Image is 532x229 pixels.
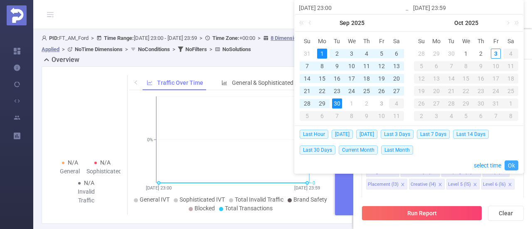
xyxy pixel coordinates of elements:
td: October 6, 2025 [429,60,444,72]
div: 9 [332,61,342,71]
span: [DATE] [332,130,353,139]
td: September 9, 2025 [330,60,345,72]
span: Sophisticated IVT [180,196,225,203]
div: 4 [444,111,459,121]
b: Time Zone: [212,35,239,41]
th: Wed [345,35,360,47]
td: October 9, 2025 [359,110,374,122]
li: Level 6 (l6) [481,179,515,190]
div: 31 [488,98,503,108]
a: Last year (Control + left) [298,15,308,31]
i: icon: close [508,182,512,187]
span: Th [359,37,374,45]
div: 24 [347,86,357,96]
td: October 1, 2025 [459,47,474,60]
th: Wed [459,35,474,47]
b: No Filters [185,46,207,52]
td: October 15, 2025 [459,72,474,85]
span: Blocked [195,205,215,212]
td: October 27, 2025 [429,97,444,110]
div: 18 [362,74,372,84]
i: icon: user [42,35,49,41]
span: > [59,46,67,52]
td: September 25, 2025 [359,85,374,97]
div: 2 [332,49,342,59]
i: icon: line-chart [147,80,153,86]
div: 19 [414,86,429,96]
th: Sat [503,35,518,47]
a: Next year (Control + right) [510,15,520,31]
div: 1 [461,49,471,59]
td: September 19, 2025 [374,72,389,85]
td: September 18, 2025 [359,72,374,85]
a: Oct [453,15,464,31]
span: Last 30 Days [300,145,335,155]
tspan: [DATE] 23:59 [294,185,320,191]
td: September 27, 2025 [389,85,404,97]
td: October 13, 2025 [429,72,444,85]
div: General [54,167,86,176]
span: Tu [330,37,345,45]
td: October 29, 2025 [459,97,474,110]
td: September 30, 2025 [444,47,459,60]
div: 9 [473,61,488,71]
i: icon: close [401,182,405,187]
div: 5 [377,49,387,59]
div: 12 [414,74,429,84]
td: September 2, 2025 [330,47,345,60]
td: September 30, 2025 [330,97,345,110]
i: icon: close [473,182,477,187]
div: 13 [392,61,401,71]
div: 30 [332,98,342,108]
td: September 21, 2025 [300,85,315,97]
span: Th [473,37,488,45]
li: Creative (l4) [409,179,445,190]
div: Invalid Traffic [70,187,103,205]
span: > [89,35,96,41]
span: Mo [429,37,444,45]
td: September 29, 2025 [429,47,444,60]
td: October 10, 2025 [488,60,503,72]
td: October 5, 2025 [414,60,429,72]
div: 11 [503,61,518,71]
div: 5 [414,61,429,71]
a: Ok [505,160,518,170]
div: 30 [473,98,488,108]
div: 15 [317,74,327,84]
b: No Time Dimensions [75,46,123,52]
span: Tu [444,37,459,45]
img: Protected Media [7,5,27,25]
td: September 24, 2025 [345,85,360,97]
a: Next month (PageDown) [504,15,511,31]
td: October 8, 2025 [459,60,474,72]
span: Fr [374,37,389,45]
div: 3 [491,49,501,59]
td: September 7, 2025 [300,60,315,72]
td: September 29, 2025 [315,97,330,110]
b: No Conditions [138,46,170,52]
td: November 8, 2025 [503,110,518,122]
div: 17 [488,74,503,84]
div: 25 [362,86,372,96]
span: Total Transactions [225,205,273,212]
div: 27 [429,98,444,108]
td: October 11, 2025 [389,110,404,122]
a: Sep [339,15,350,31]
div: 1 [317,49,327,59]
h2: Overview [52,55,79,65]
a: 2025 [350,15,365,31]
th: Thu [359,35,374,47]
div: 5 [300,111,315,121]
td: October 9, 2025 [473,60,488,72]
i: icon: left [133,80,138,85]
td: August 31, 2025 [300,47,315,60]
div: 5 [459,111,474,121]
td: November 7, 2025 [488,110,503,122]
th: Mon [429,35,444,47]
td: September 13, 2025 [389,60,404,72]
span: > [207,46,215,52]
span: FT_AM_Ford [DATE] 23:00 - [DATE] 23:59 +00:00 [42,35,303,52]
th: Sat [389,35,404,47]
th: Sun [414,35,429,47]
td: September 17, 2025 [345,72,360,85]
